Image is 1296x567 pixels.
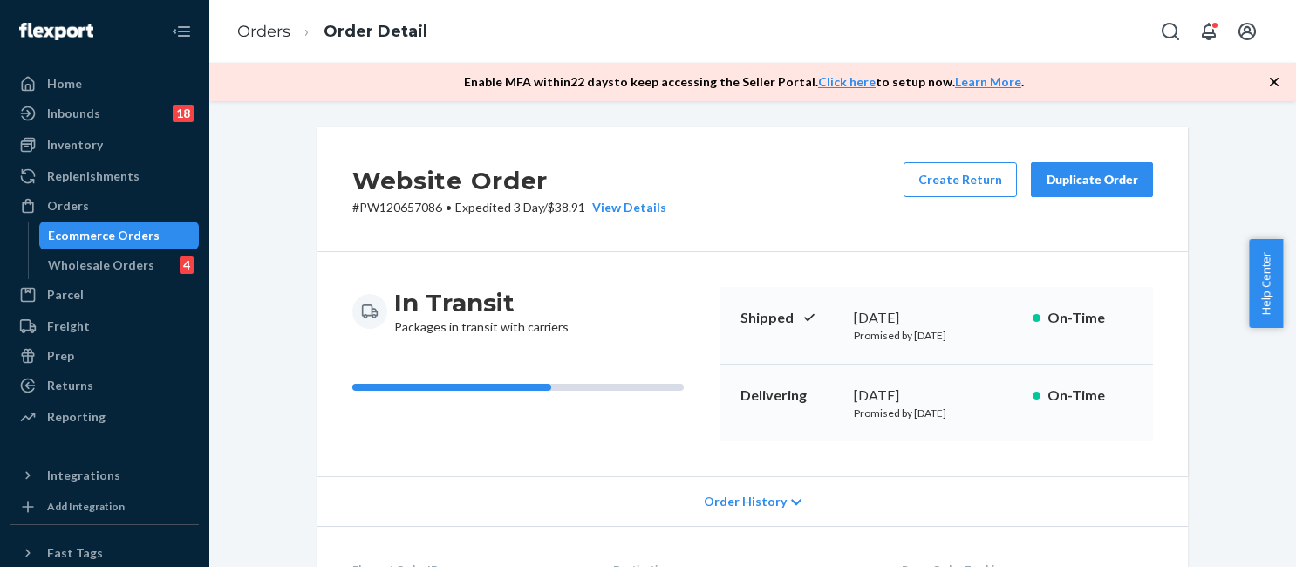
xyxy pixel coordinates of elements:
[904,162,1017,197] button: Create Return
[47,347,74,365] div: Prep
[324,22,427,41] a: Order Detail
[10,342,199,370] a: Prep
[48,227,160,244] div: Ecommerce Orders
[464,73,1024,91] p: Enable MFA within 22 days to keep accessing the Seller Portal. to setup now. .
[10,162,199,190] a: Replenishments
[10,70,199,98] a: Home
[1153,14,1188,49] button: Open Search Box
[47,286,84,304] div: Parcel
[10,403,199,431] a: Reporting
[1191,14,1226,49] button: Open notifications
[47,318,90,335] div: Freight
[10,461,199,489] button: Integrations
[10,99,199,127] a: Inbounds18
[704,493,787,510] span: Order History
[47,499,125,514] div: Add Integration
[47,105,100,122] div: Inbounds
[48,256,154,274] div: Wholesale Orders
[1185,515,1279,558] iframe: Opens a widget where you can chat to one of our agents
[1047,308,1132,328] p: On-Time
[854,386,1019,406] div: [DATE]
[446,200,452,215] span: •
[585,199,666,216] button: View Details
[237,22,290,41] a: Orders
[10,281,199,309] a: Parcel
[818,74,876,89] a: Click here
[740,386,840,406] p: Delivering
[740,308,840,328] p: Shipped
[10,131,199,159] a: Inventory
[164,14,199,49] button: Close Navigation
[854,328,1019,343] p: Promised by [DATE]
[47,75,82,92] div: Home
[39,222,200,249] a: Ecommerce Orders
[10,312,199,340] a: Freight
[223,6,441,58] ol: breadcrumbs
[352,162,666,199] h2: Website Order
[352,199,666,216] p: # PW120657086 / $38.91
[1046,171,1138,188] div: Duplicate Order
[47,197,89,215] div: Orders
[1031,162,1153,197] button: Duplicate Order
[10,372,199,400] a: Returns
[10,539,199,567] button: Fast Tags
[180,256,194,274] div: 4
[394,287,569,318] h3: In Transit
[10,192,199,220] a: Orders
[394,287,569,336] div: Packages in transit with carriers
[47,467,120,484] div: Integrations
[854,308,1019,328] div: [DATE]
[1249,239,1283,328] button: Help Center
[47,136,103,154] div: Inventory
[47,167,140,185] div: Replenishments
[47,377,93,394] div: Returns
[47,544,103,562] div: Fast Tags
[47,408,106,426] div: Reporting
[854,406,1019,420] p: Promised by [DATE]
[1230,14,1265,49] button: Open account menu
[10,496,199,517] a: Add Integration
[955,74,1021,89] a: Learn More
[19,23,93,40] img: Flexport logo
[173,105,194,122] div: 18
[39,251,200,279] a: Wholesale Orders4
[1047,386,1132,406] p: On-Time
[455,200,543,215] span: Expedited 3 Day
